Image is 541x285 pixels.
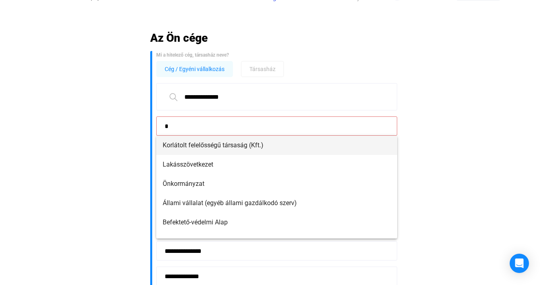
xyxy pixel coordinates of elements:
span: Befektető-védelmi Alap [163,218,391,227]
span: Önkormányzat [163,179,391,189]
button: Cég / Egyéni vállalkozás [156,61,233,77]
span: Korlátolt felelősségű társaság (Kft.) [163,140,391,150]
button: Társasház [241,61,284,77]
div: Open Intercom Messenger [510,254,529,273]
span: Leányvállalat (egyes jogi személyek vállalata) [163,237,391,246]
span: Társasház [249,64,276,74]
div: Mi a hitelező cég, társasház neve? [156,51,391,59]
span: Cég / Egyéni vállalkozás [165,64,225,74]
h2: Az Ön cége [150,31,391,45]
span: Állami vállalat (egyéb állami gazdálkodó szerv) [163,198,391,208]
span: Lakásszövetkezet [163,160,391,169]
